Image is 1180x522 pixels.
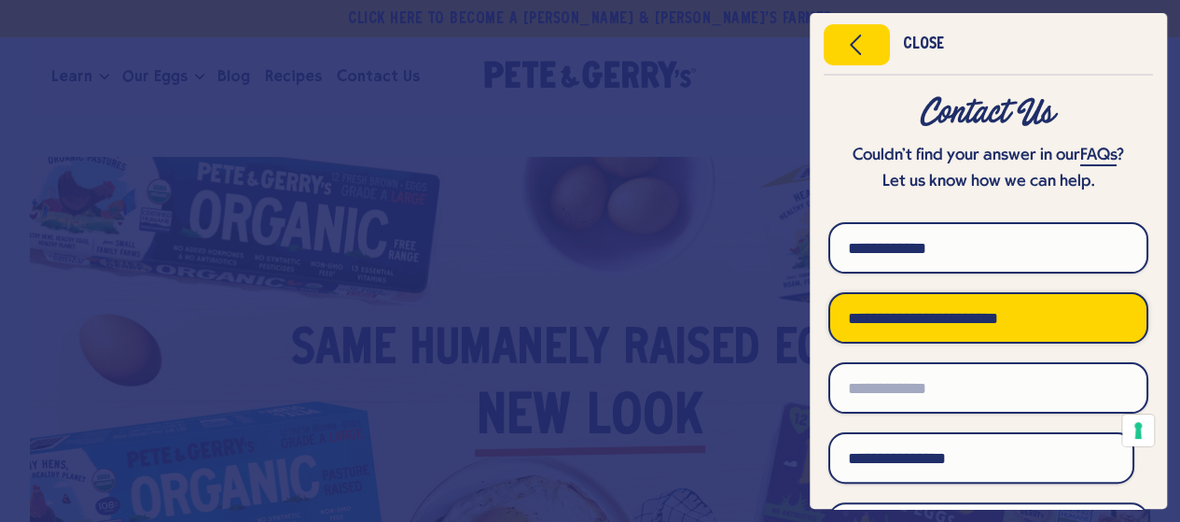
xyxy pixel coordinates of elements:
[828,96,1148,130] div: Contact Us
[828,143,1148,169] p: Couldn’t find your answer in our ?
[824,24,890,65] button: Close menu
[903,38,944,51] div: Close
[1122,415,1154,446] button: Your consent preferences for tracking technologies
[828,169,1148,195] p: Let us know how we can help.
[1080,147,1117,166] a: FAQs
